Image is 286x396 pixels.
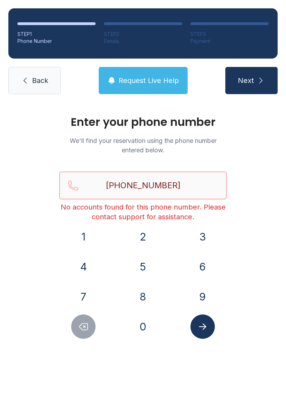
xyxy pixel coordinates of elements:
div: No accounts found for this phone number. Please contact support for assistance. [59,202,227,222]
span: Request Live Help [119,76,179,85]
button: 3 [190,224,215,249]
button: 0 [131,314,155,339]
button: 1 [71,224,96,249]
p: We'll find your reservation using the phone number entered below. [59,136,227,155]
div: STEP 3 [190,31,269,38]
div: STEP 1 [17,31,96,38]
span: Back [32,76,48,85]
button: Submit lookup form [190,314,215,339]
button: 8 [131,284,155,309]
div: STEP 2 [104,31,182,38]
button: 6 [190,254,215,279]
input: Reservation phone number [59,172,227,199]
button: 5 [131,254,155,279]
button: 7 [71,284,96,309]
h1: Enter your phone number [59,116,227,128]
button: 4 [71,254,96,279]
button: 9 [190,284,215,309]
button: 2 [131,224,155,249]
span: Next [238,76,254,85]
div: Payment [190,38,269,45]
div: Details [104,38,182,45]
button: Delete number [71,314,96,339]
div: Phone Number [17,38,96,45]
